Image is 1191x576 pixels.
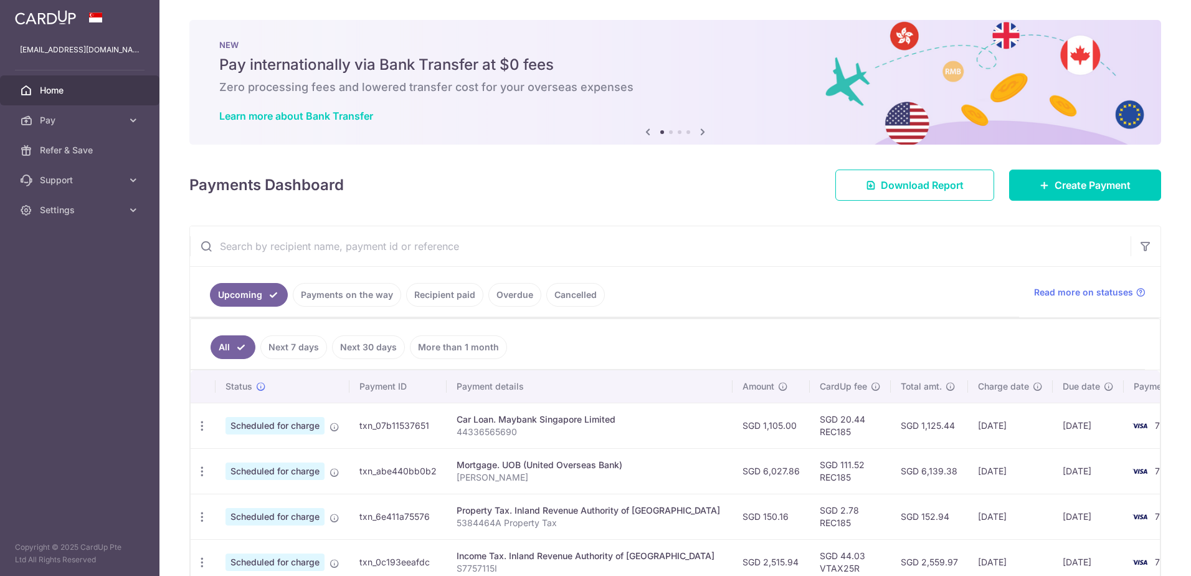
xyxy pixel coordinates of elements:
[225,417,325,434] span: Scheduled for charge
[457,459,723,471] div: Mortgage. UOB (United Overseas Bank)
[1034,286,1146,299] a: Read more on statuses
[733,494,810,539] td: SGD 150.16
[349,494,447,539] td: txn_6e411a75576
[260,335,327,359] a: Next 7 days
[457,413,723,426] div: Car Loan. Maybank Singapore Limited
[211,335,255,359] a: All
[891,448,968,494] td: SGD 6,139.38
[1053,494,1124,539] td: [DATE]
[820,380,867,393] span: CardUp fee
[219,40,1131,50] p: NEW
[1127,555,1152,570] img: Bank Card
[40,204,122,216] span: Settings
[457,550,723,562] div: Income Tax. Inland Revenue Authority of [GEOGRAPHIC_DATA]
[1034,286,1133,299] span: Read more on statuses
[733,448,810,494] td: SGD 6,027.86
[891,403,968,448] td: SGD 1,125.44
[546,283,605,307] a: Cancelled
[1055,178,1131,193] span: Create Payment
[968,494,1053,539] td: [DATE]
[810,448,891,494] td: SGD 111.52 REC185
[225,554,325,571] span: Scheduled for charge
[349,403,447,448] td: txn_07b11537651
[457,426,723,438] p: 44336565690
[332,335,405,359] a: Next 30 days
[457,562,723,575] p: S7757115I
[190,226,1131,266] input: Search by recipient name, payment id or reference
[1127,464,1152,479] img: Bank Card
[968,403,1053,448] td: [DATE]
[410,335,507,359] a: More than 1 month
[1127,418,1152,433] img: Bank Card
[225,463,325,480] span: Scheduled for charge
[293,283,401,307] a: Payments on the way
[20,44,140,56] p: [EMAIL_ADDRESS][DOMAIN_NAME]
[968,448,1053,494] td: [DATE]
[1127,509,1152,524] img: Bank Card
[189,20,1161,145] img: Bank transfer banner
[881,178,964,193] span: Download Report
[1009,170,1161,201] a: Create Payment
[810,403,891,448] td: SGD 20.44 REC185
[40,84,122,97] span: Home
[225,508,325,526] span: Scheduled for charge
[219,110,373,122] a: Learn more about Bank Transfer
[810,494,891,539] td: SGD 2.78 REC185
[447,370,733,403] th: Payment details
[189,174,344,196] h4: Payments Dashboard
[406,283,483,307] a: Recipient paid
[349,370,447,403] th: Payment ID
[1155,557,1177,567] span: 7689
[1155,511,1177,522] span: 7689
[40,174,122,186] span: Support
[1063,380,1100,393] span: Due date
[743,380,774,393] span: Amount
[1155,420,1177,431] span: 7689
[1155,466,1177,476] span: 7689
[457,517,723,529] p: 5384464A Property Tax
[457,471,723,484] p: [PERSON_NAME]
[457,504,723,517] div: Property Tax. Inland Revenue Authority of [GEOGRAPHIC_DATA]
[488,283,541,307] a: Overdue
[901,380,942,393] span: Total amt.
[219,55,1131,75] h5: Pay internationally via Bank Transfer at $0 fees
[978,380,1029,393] span: Charge date
[210,283,288,307] a: Upcoming
[1053,448,1124,494] td: [DATE]
[733,403,810,448] td: SGD 1,105.00
[40,144,122,156] span: Refer & Save
[40,114,122,127] span: Pay
[891,494,968,539] td: SGD 152.94
[225,380,252,393] span: Status
[349,448,447,494] td: txn_abe440bb0b2
[835,170,994,201] a: Download Report
[15,10,76,25] img: CardUp
[219,80,1131,95] h6: Zero processing fees and lowered transfer cost for your overseas expenses
[1053,403,1124,448] td: [DATE]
